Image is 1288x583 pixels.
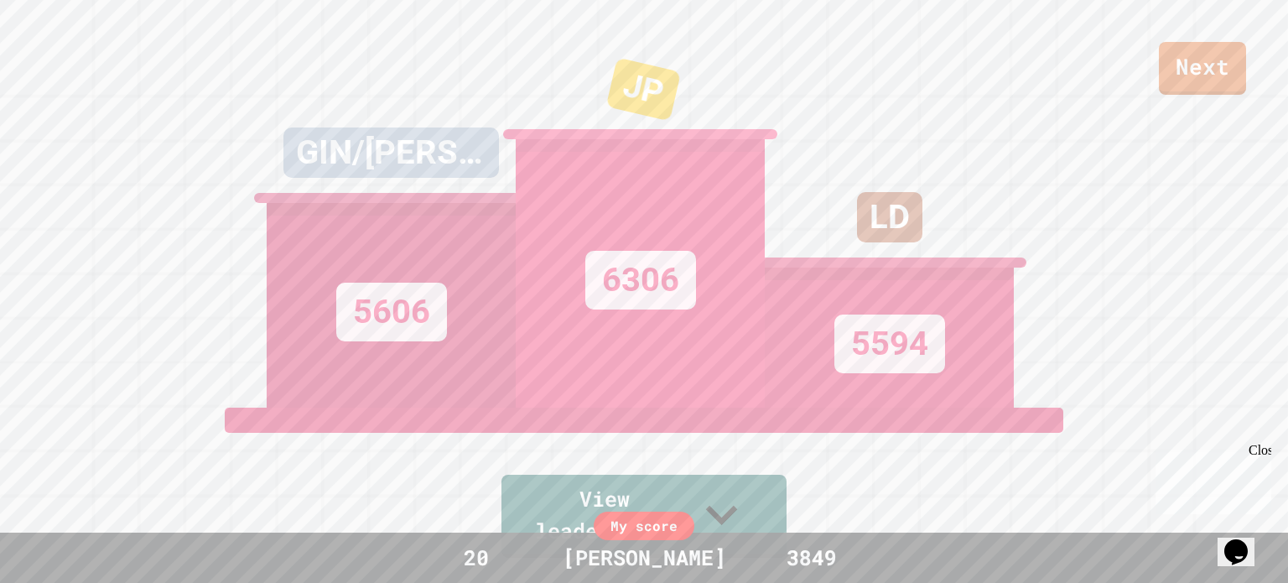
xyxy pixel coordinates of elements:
[1149,443,1271,514] iframe: chat widget
[336,283,447,341] div: 5606
[546,542,743,574] div: [PERSON_NAME]
[413,542,539,574] div: 20
[585,251,696,310] div: 6306
[283,128,499,178] div: GIN/[PERSON_NAME]
[7,7,116,107] div: Chat with us now!Close
[857,192,922,242] div: LD
[594,512,694,540] div: My score
[1159,42,1246,95] a: Next
[749,542,875,574] div: 3849
[501,475,787,558] a: View leaderboard
[1218,516,1271,566] iframe: chat widget
[834,315,945,373] div: 5594
[605,58,681,122] div: JP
